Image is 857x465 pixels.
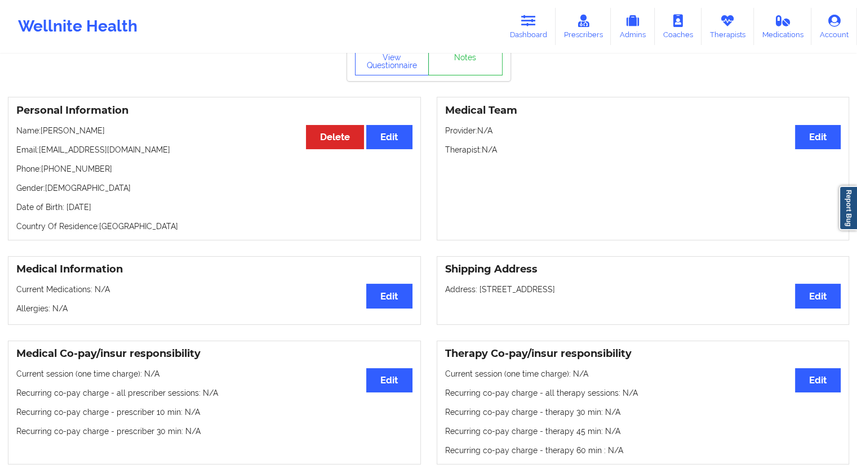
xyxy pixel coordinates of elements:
[16,104,412,117] h3: Personal Information
[366,125,412,149] button: Edit
[366,368,412,392] button: Edit
[445,104,841,117] h3: Medical Team
[445,368,841,379] p: Current session (one time charge): N/A
[366,284,412,308] button: Edit
[445,426,841,437] p: Recurring co-pay charge - therapy 45 min : N/A
[16,406,412,418] p: Recurring co-pay charge - prescriber 10 min : N/A
[445,144,841,155] p: Therapist: N/A
[355,47,429,75] button: View Questionnaire
[445,387,841,399] p: Recurring co-pay charge - all therapy sessions : N/A
[16,221,412,232] p: Country Of Residence: [GEOGRAPHIC_DATA]
[795,284,841,308] button: Edit
[701,8,754,45] a: Therapists
[16,182,412,194] p: Gender: [DEMOGRAPHIC_DATA]
[754,8,812,45] a: Medications
[445,263,841,276] h3: Shipping Address
[16,144,412,155] p: Email: [EMAIL_ADDRESS][DOMAIN_NAME]
[16,263,412,276] h3: Medical Information
[811,8,857,45] a: Account
[611,8,655,45] a: Admins
[445,125,841,136] p: Provider: N/A
[16,284,412,295] p: Current Medications: N/A
[795,368,841,392] button: Edit
[839,186,857,230] a: Report Bug
[501,8,556,45] a: Dashboard
[16,426,412,437] p: Recurring co-pay charge - prescriber 30 min : N/A
[655,8,701,45] a: Coaches
[445,284,841,295] p: Address: [STREET_ADDRESS]
[16,387,412,399] p: Recurring co-pay charge - all prescriber sessions : N/A
[795,125,841,149] button: Edit
[16,163,412,175] p: Phone: [PHONE_NUMBER]
[16,125,412,136] p: Name: [PERSON_NAME]
[445,406,841,418] p: Recurring co-pay charge - therapy 30 min : N/A
[556,8,611,45] a: Prescribers
[445,347,841,360] h3: Therapy Co-pay/insur responsibility
[445,445,841,456] p: Recurring co-pay charge - therapy 60 min : N/A
[306,125,364,149] button: Delete
[16,368,412,379] p: Current session (one time charge): N/A
[428,47,503,75] a: Notes
[16,303,412,314] p: Allergies: N/A
[16,202,412,213] p: Date of Birth: [DATE]
[16,347,412,360] h3: Medical Co-pay/insur responsibility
